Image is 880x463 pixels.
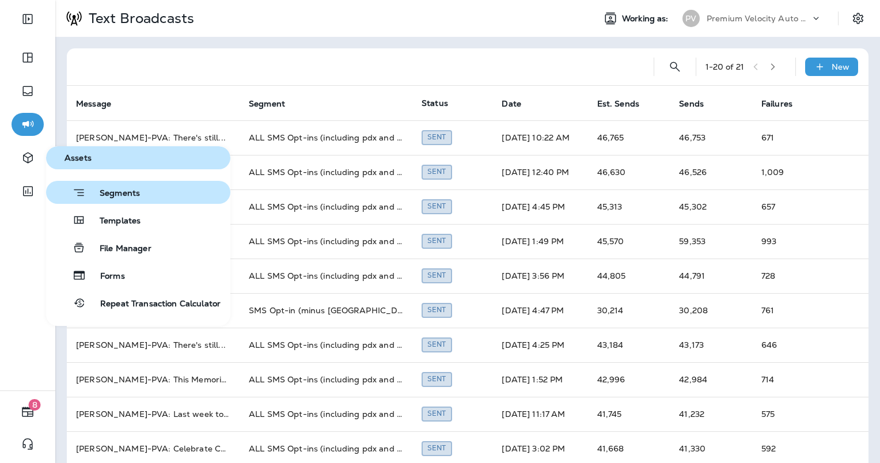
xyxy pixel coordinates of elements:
td: 714 [752,362,837,397]
td: ALL SMS Opt-ins (including pdx and chi) [240,120,412,155]
span: Repeat Transaction Calculator [86,299,221,310]
span: File Manager [86,244,151,255]
div: Sent [422,234,452,248]
td: [PERSON_NAME]-PVA: Last week to s ... [67,397,240,431]
td: [DATE] 1:49 PM [492,224,587,259]
td: 42,996 [588,362,670,397]
button: Expand Sidebar [12,7,44,31]
td: [DATE] 12:40 PM [492,155,587,189]
td: ALL SMS Opt-ins (including pdx and chi) [240,189,412,224]
div: Sent [422,372,452,386]
td: 575 [752,397,837,431]
td: [DATE] 1:52 PM [492,362,587,397]
span: 8 [29,399,41,411]
td: 728 [752,259,837,293]
p: Text Broadcasts [84,10,194,27]
td: 30,214 [588,293,670,328]
span: Est. Sends [597,99,639,109]
td: 46,765 [588,120,670,155]
td: ALL SMS Opt-ins (including pdx and chi) [240,224,412,259]
td: 41,232 [670,397,752,431]
div: Sent [422,165,452,179]
td: 59,353 [670,224,752,259]
td: ALL SMS Opt-ins (including pdx and chi) [240,362,412,397]
span: Segments [86,188,140,200]
td: 46,630 [588,155,670,189]
span: Sends [679,99,704,109]
p: Premium Velocity Auto dba Jiffy Lube [707,14,810,23]
span: Working as: [622,14,671,24]
td: [DATE] 4:45 PM [492,189,587,224]
span: Created by Monica Snell [422,235,452,245]
span: Created by Monica Snell [422,131,452,142]
td: [DATE] 4:25 PM [492,328,587,362]
td: 657 [752,189,837,224]
td: 1,009 [752,155,837,189]
button: Settings [848,8,868,29]
td: ALL SMS Opt-ins (including pdx and chi) [240,328,412,362]
td: ALL SMS Opt-ins (including pdx and chi) [240,397,412,431]
span: Failures [761,99,792,109]
td: [DATE] 11:17 AM [492,397,587,431]
td: 45,313 [588,189,670,224]
div: PV [682,10,700,27]
td: [PERSON_NAME]-PVA: There's still ... [67,328,240,362]
td: [DATE] 3:56 PM [492,259,587,293]
td: 761 [752,293,837,328]
div: 1 - 20 of 21 [705,62,744,71]
td: 646 [752,328,837,362]
span: Created by Monica Snell [422,442,452,453]
button: Assets [46,146,230,169]
span: Created by Monica Snell [422,373,452,384]
td: ALL SMS Opt-ins (including pdx and chi) [240,155,412,189]
button: File Manager [46,236,230,259]
span: Created by Monica Snell [422,200,452,211]
td: [DATE] 10:22 AM [492,120,587,155]
td: 46,526 [670,155,752,189]
div: Sent [422,407,452,421]
button: Segments [46,181,230,204]
td: 41,745 [588,397,670,431]
div: Sent [422,303,452,317]
span: Status [422,98,448,108]
td: 43,173 [670,328,752,362]
td: ALL SMS Opt-ins (including pdx and chi) [240,259,412,293]
div: Sent [422,337,452,352]
td: 44,791 [670,259,752,293]
td: [PERSON_NAME]-PVA: This Memorial ... [67,362,240,397]
span: Date [502,99,521,109]
div: Sent [422,268,452,283]
td: 30,208 [670,293,752,328]
td: [PERSON_NAME]-PVA: There's still ... [67,120,240,155]
span: Created by Monica Snell [422,408,452,418]
span: Message [76,99,111,109]
span: Created by Monica Snell [422,339,452,349]
td: 671 [752,120,837,155]
span: Forms [86,271,125,282]
div: Sent [422,199,452,214]
button: Forms [46,264,230,287]
span: Templates [86,216,141,227]
td: 45,570 [588,224,670,259]
td: 46,753 [670,120,752,155]
td: [DATE] 4:47 PM [492,293,587,328]
td: 45,302 [670,189,752,224]
button: Repeat Transaction Calculator [46,291,230,314]
span: Assets [51,153,226,163]
span: Segment [249,99,285,109]
span: Created by Monica Snell [422,304,452,314]
td: 44,805 [588,259,670,293]
span: Created by Monica Snell [422,166,452,176]
td: 43,184 [588,328,670,362]
td: 993 [752,224,837,259]
span: Created by Monica Snell [422,270,452,280]
td: 42,984 [670,362,752,397]
p: New [832,62,849,71]
button: Templates [46,208,230,231]
button: Search Text Broadcasts [663,55,686,78]
td: SMS Opt-in (minus [GEOGRAPHIC_DATA] and [GEOGRAPHIC_DATA]) [240,293,412,328]
div: Sent [422,130,452,145]
div: Sent [422,441,452,456]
